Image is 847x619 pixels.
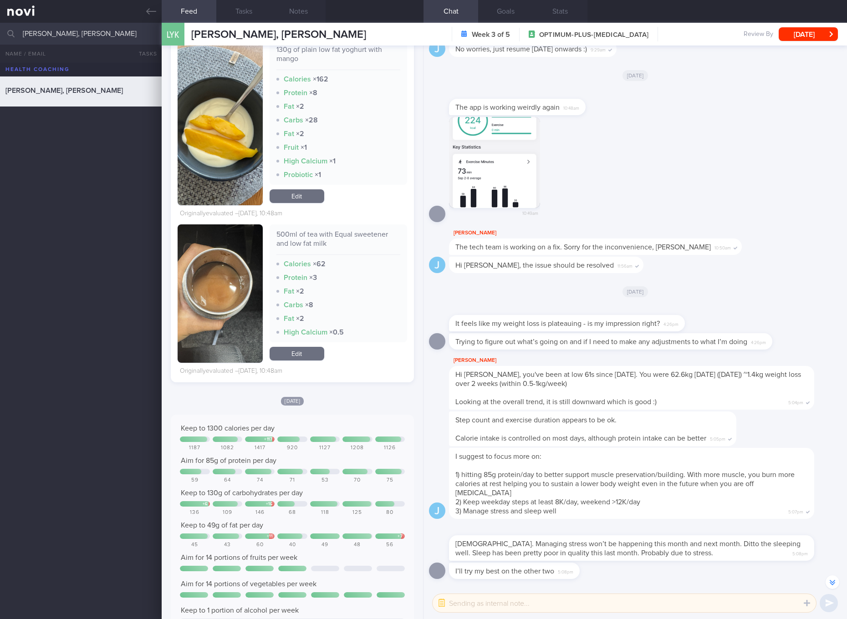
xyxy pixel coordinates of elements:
[622,286,648,297] span: [DATE]
[159,17,187,52] div: LYK
[296,288,304,295] strong: × 2
[213,509,242,516] div: 109
[455,104,560,111] span: The app is working weirdly again
[284,157,327,165] strong: High Calcium
[264,437,272,442] div: + 117
[310,542,340,548] div: 49
[375,477,405,484] div: 75
[455,471,795,497] span: 1) hitting 85g protein/day to better support muscle preservation/building. With more muscle, you ...
[296,130,304,137] strong: × 2
[180,445,209,452] div: 1187
[181,457,276,464] span: Aim for 85g of protein per day
[296,315,304,322] strong: × 2
[591,45,606,53] span: 9:29am
[203,502,208,507] div: + 6
[284,117,303,124] strong: Carbs
[744,30,773,39] span: Review By
[375,509,405,516] div: 80
[788,397,803,406] span: 5:04pm
[277,445,307,452] div: 920
[792,548,808,557] span: 5:08pm
[178,40,263,205] img: 130g of plain low fat yoghurt with mango
[342,477,372,484] div: 70
[181,522,263,529] span: Keep to 49g of fat per day
[449,355,842,366] div: [PERSON_NAME]
[284,76,311,83] strong: Calories
[398,534,403,539] div: + 7
[213,542,242,548] div: 43
[342,509,372,516] div: 125
[313,260,326,268] strong: × 62
[180,477,209,484] div: 59
[455,46,587,53] span: No worries, just resume [DATE] onwards :)
[663,319,679,328] span: 4:26pm
[622,70,648,81] span: [DATE]
[310,509,340,516] div: 118
[245,509,275,516] div: 146
[284,301,303,309] strong: Carbs
[449,228,769,238] div: [PERSON_NAME]
[455,498,640,506] span: 2) Keep weekday steps at least 8K/day, weekend >12K/day
[710,434,725,442] span: 5:05pm
[455,568,554,575] span: I’ll try my best on the other two
[213,477,242,484] div: 64
[315,171,321,178] strong: × 1
[125,45,162,63] button: Tasks
[329,157,336,165] strong: × 1
[284,274,307,281] strong: Protein
[455,453,541,460] span: I suggest to focus more on:
[181,489,303,497] span: Keep to 130g of carbohydrates per day
[617,261,633,269] span: 11:56am
[788,507,803,515] span: 5:07pm
[281,397,304,406] span: [DATE]
[180,367,282,375] div: Originally evaluated – [DATE], 10:48am
[181,607,299,614] span: Keep to 1 portion of alcohol per week
[342,445,372,452] div: 1208
[558,567,573,575] span: 5:08pm
[455,398,657,406] span: Looking at the overall trend, it is still downward which is good :)
[329,329,344,336] strong: × 0.5
[267,534,273,539] div: + 11
[277,542,307,548] div: 40
[455,371,801,387] span: Hi [PERSON_NAME], you've been at low 61s since [DATE]. You were 62.6kg [DATE] ([DATE]) ~1.4kg wei...
[309,274,317,281] strong: × 3
[522,208,538,217] span: 10:49am
[375,542,405,548] div: 56
[301,144,307,151] strong: × 1
[181,580,316,588] span: Aim for 14 portions of vegetables per week
[245,445,275,452] div: 1417
[213,445,242,452] div: 1082
[455,338,747,345] span: Trying to figure out what’s going on and if I need to make any adjustments to what I’m doing
[455,507,556,515] span: 3) Manage stress and sleep well
[429,41,445,57] div: J
[245,477,275,484] div: 74
[455,435,706,442] span: Calorie intake is controlled on most days, although protein intake can be better
[455,262,614,269] span: Hi [PERSON_NAME], the issue should be resolved
[310,477,340,484] div: 53
[180,509,209,516] div: 136
[455,320,660,327] span: It feels like my weight loss is plateauing - is my impression right?
[455,540,801,557] span: [DEMOGRAPHIC_DATA]. Managing stress won’t be happening this month and next month. Ditto the sleep...
[779,27,838,41] button: [DATE]
[375,445,405,452] div: 1126
[472,30,510,39] strong: Week 3 of 5
[284,329,327,336] strong: High Calcium
[5,87,123,94] span: [PERSON_NAME], [PERSON_NAME]
[455,244,711,251] span: The tech team is working on a fix. Sorry for the inconvenience, [PERSON_NAME]
[181,425,275,432] span: Keep to 1300 calories per day
[284,103,294,110] strong: Fat
[284,89,307,96] strong: Protein
[284,288,294,295] strong: Fat
[342,542,372,548] div: 48
[181,554,297,561] span: Aim for 14 portions of fruits per week
[296,103,304,110] strong: × 2
[276,230,400,255] div: 500ml of tea with Equal sweetener and low fat milk
[191,29,366,40] span: [PERSON_NAME], [PERSON_NAME]
[305,301,313,309] strong: × 8
[270,189,324,203] a: Edit
[277,509,307,516] div: 68
[455,416,617,424] span: Step count and exercise duration appears to be ok.
[276,45,400,70] div: 130g of plain low fat yoghurt with mango
[429,502,445,519] div: J
[180,210,282,218] div: Originally evaluated – [DATE], 10:48am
